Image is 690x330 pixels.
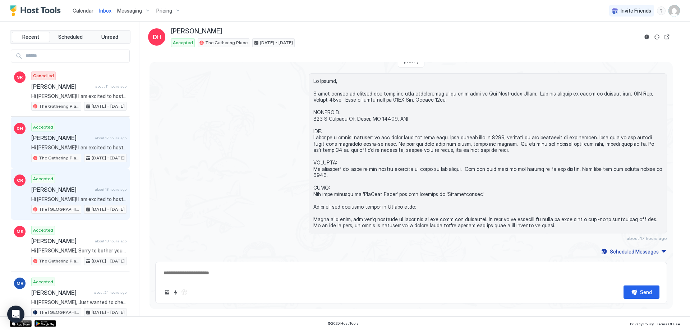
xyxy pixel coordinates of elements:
[163,288,171,297] button: Upload image
[173,39,193,46] span: Accepted
[39,309,79,316] span: The [GEOGRAPHIC_DATA]
[95,136,126,140] span: about 17 hours ago
[33,124,53,130] span: Accepted
[34,320,56,327] a: Google Play Store
[31,299,126,306] span: Hi [PERSON_NAME], Just wanted to check in and make sure you have everything you need? Hope you're...
[10,320,32,327] a: App Store
[39,258,79,264] span: The Gathering Place
[657,6,666,15] div: menu
[7,306,24,323] div: Open Intercom Messenger
[630,320,654,327] a: Privacy Policy
[627,236,667,241] span: about 17 hours ago
[31,134,92,141] span: [PERSON_NAME]
[73,8,93,14] span: Calendar
[33,176,53,182] span: Accepted
[92,206,125,213] span: [DATE] - [DATE]
[260,39,293,46] span: [DATE] - [DATE]
[33,73,54,79] span: Cancelled
[31,186,92,193] span: [PERSON_NAME]
[156,8,172,14] span: Pricing
[630,322,654,326] span: Privacy Policy
[610,248,659,255] div: Scheduled Messages
[205,39,248,46] span: The Gathering Place
[73,7,93,14] a: Calendar
[39,155,79,161] span: The Gathering Place
[657,322,680,326] span: Terms Of Use
[94,290,126,295] span: about 24 hours ago
[171,27,222,36] span: [PERSON_NAME]
[10,30,130,44] div: tab-group
[653,33,661,41] button: Sync reservation
[600,247,667,256] button: Scheduled Messages
[31,83,92,90] span: [PERSON_NAME]
[657,320,680,327] a: Terms Of Use
[92,155,125,161] span: [DATE] - [DATE]
[17,125,23,132] span: DH
[51,32,89,42] button: Scheduled
[101,34,118,40] span: Unread
[643,33,651,41] button: Reservation information
[39,206,79,213] span: The [GEOGRAPHIC_DATA]
[313,78,662,229] span: Lo Ipsumd, S amet consec ad elitsed doe temp inc utla etdoloremag aliqu enim admi ve Qui Nostrude...
[153,33,161,41] span: DH
[624,285,659,299] button: Send
[58,34,83,40] span: Scheduled
[99,8,111,14] span: Inbox
[17,177,23,183] span: CR
[23,50,129,62] input: Input Field
[404,59,418,64] span: [DATE]
[92,309,125,316] span: [DATE] - [DATE]
[17,280,23,287] span: MR
[12,32,50,42] button: Recent
[31,93,126,99] span: Hi [PERSON_NAME]! I am excited to host you at The Gathering Place! LOCATION: [STREET_ADDRESS] KEY...
[92,258,125,264] span: [DATE] - [DATE]
[22,34,39,40] span: Recent
[95,84,126,89] span: about 11 hours ago
[171,288,180,297] button: Quick reply
[99,7,111,14] a: Inbox
[95,239,126,243] span: about 18 hours ago
[31,196,126,203] span: Hi [PERSON_NAME]! I am excited to host you at The [GEOGRAPHIC_DATA]! LOCATION: [STREET_ADDRESS] K...
[92,103,125,110] span: [DATE] - [DATE]
[31,237,92,245] span: [PERSON_NAME]
[327,321,359,326] span: © 2025 Host Tools
[95,187,126,192] span: about 18 hours ago
[640,288,652,296] div: Send
[663,33,671,41] button: Open reservation
[33,227,53,233] span: Accepted
[31,144,126,151] span: Hi [PERSON_NAME]! I am excited to host you at The Gathering Place! LOCATION: [STREET_ADDRESS] KEY...
[621,8,651,14] span: Invite Friends
[33,279,53,285] span: Accepted
[17,74,23,80] span: SR
[31,289,91,296] span: [PERSON_NAME]
[17,228,23,235] span: MS
[91,32,129,42] button: Unread
[31,247,126,254] span: Hi [PERSON_NAME], Sorry to bother you but if you have a second, could you write us a review? Revi...
[39,103,79,110] span: The Gathering Place
[117,8,142,14] span: Messaging
[668,5,680,17] div: User profile
[10,5,64,16] a: Host Tools Logo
